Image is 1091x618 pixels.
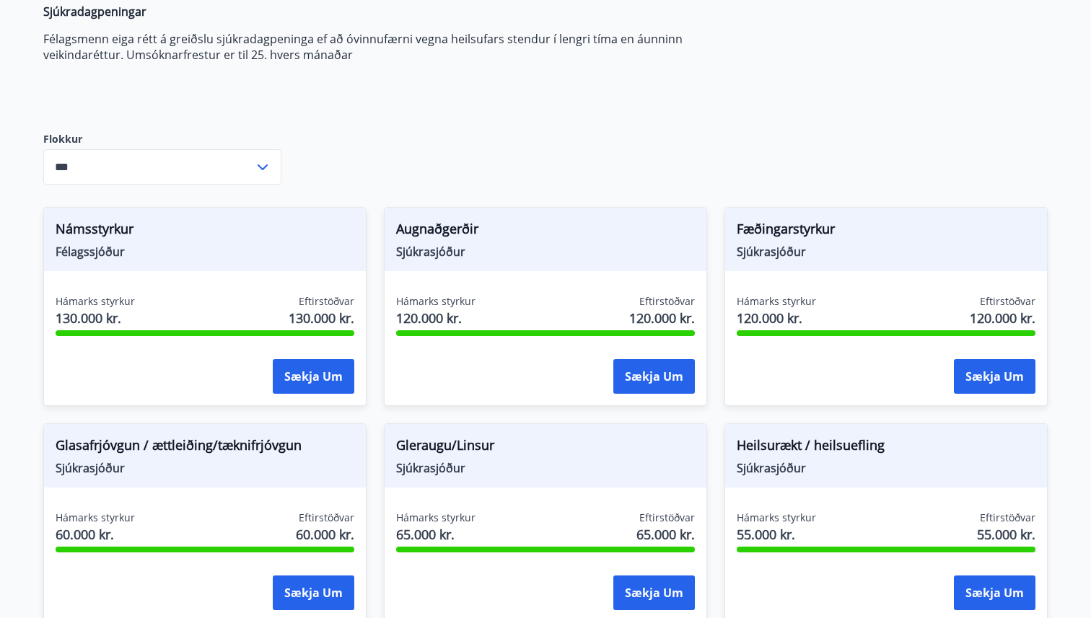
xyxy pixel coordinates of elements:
[56,436,354,460] span: Glasafrjóvgun / ættleiðing/tæknifrjóvgun
[299,294,354,309] span: Eftirstöðvar
[273,575,354,610] button: Sækja um
[56,309,135,327] span: 130.000 kr.
[396,309,476,327] span: 120.000 kr.
[299,511,354,525] span: Eftirstöðvar
[56,460,354,476] span: Sjúkrasjóður
[396,219,695,244] span: Augnaðgerðir
[396,460,695,476] span: Sjúkrasjóður
[737,294,816,309] span: Hámarks styrkur
[273,359,354,394] button: Sækja um
[613,359,695,394] button: Sækja um
[737,436,1035,460] span: Heilsurækt / heilsuefling
[954,575,1035,610] button: Sækja um
[636,525,695,544] span: 65.000 kr.
[396,436,695,460] span: Gleraugu/Linsur
[43,31,724,63] p: Félagsmenn eiga rétt á greiðslu sjúkradagpeninga ef að óvinnufærni vegna heilsufars stendur í len...
[296,525,354,544] span: 60.000 kr.
[56,219,354,244] span: Námsstyrkur
[737,525,816,544] span: 55.000 kr.
[737,244,1035,260] span: Sjúkrasjóður
[639,511,695,525] span: Eftirstöðvar
[43,132,281,146] label: Flokkur
[977,525,1035,544] span: 55.000 kr.
[613,575,695,610] button: Sækja um
[639,294,695,309] span: Eftirstöðvar
[56,294,135,309] span: Hámarks styrkur
[396,294,476,309] span: Hámarks styrkur
[43,4,146,19] strong: Sjúkradagpeningar
[396,511,476,525] span: Hámarks styrkur
[980,511,1035,525] span: Eftirstöðvar
[289,309,354,327] span: 130.000 kr.
[980,294,1035,309] span: Eftirstöðvar
[737,460,1035,476] span: Sjúkrasjóður
[737,511,816,525] span: Hámarks styrkur
[396,525,476,544] span: 65.000 kr.
[737,309,816,327] span: 120.000 kr.
[396,244,695,260] span: Sjúkrasjóður
[954,359,1035,394] button: Sækja um
[56,525,135,544] span: 60.000 kr.
[970,309,1035,327] span: 120.000 kr.
[629,309,695,327] span: 120.000 kr.
[56,511,135,525] span: Hámarks styrkur
[56,244,354,260] span: Félagssjóður
[737,219,1035,244] span: Fæðingarstyrkur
